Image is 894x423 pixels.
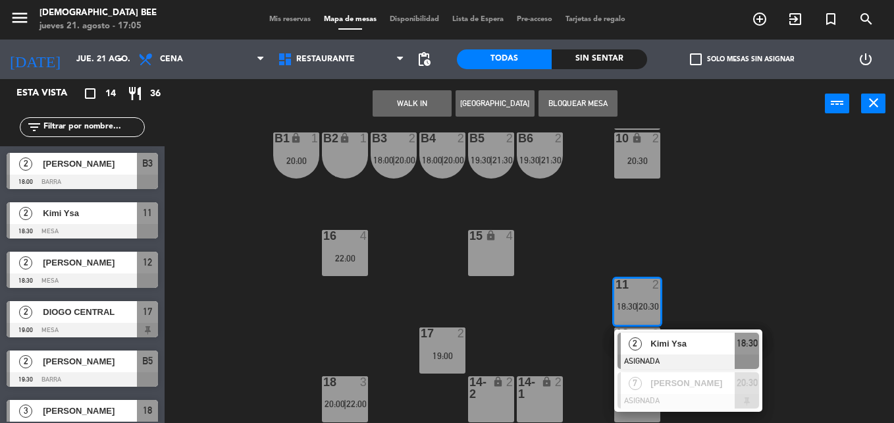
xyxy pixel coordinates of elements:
span: 12 [143,254,152,270]
div: 2 [506,376,514,388]
div: Esta vista [7,86,95,101]
div: 14-2 [469,376,470,400]
i: menu [10,8,30,28]
div: 10 [616,132,616,144]
span: | [636,301,639,312]
span: Restaurante [296,55,355,64]
i: power_settings_new [858,51,874,67]
span: 2 [19,157,32,171]
span: 20:00 [395,155,415,165]
div: B6 [518,132,519,144]
span: 3 [19,405,32,418]
span: 2 [19,306,32,319]
span: [PERSON_NAME] [43,354,137,368]
span: B5 [142,353,153,369]
i: restaurant [127,86,143,101]
div: Todas [457,49,552,69]
span: Mis reservas [263,16,317,23]
div: 15 [469,230,470,242]
span: Kimi Ysa [650,337,735,351]
input: Filtrar por nombre... [42,120,144,134]
div: 1 [311,132,319,144]
span: 2 [19,207,32,220]
div: 16 [323,230,324,242]
span: 18:00 [373,155,394,165]
i: power_input [829,95,845,111]
div: jueves 21. agosto - 17:05 [39,20,157,33]
div: B1 [275,132,275,144]
i: exit_to_app [787,11,803,27]
i: lock [290,132,302,144]
i: lock [485,230,496,241]
button: power_input [825,94,849,113]
i: lock [631,132,643,144]
div: 20:30 [614,156,660,165]
div: 4 [360,230,368,242]
span: 21:30 [492,155,513,165]
div: B5 [469,132,470,144]
span: DIOGO CENTRAL [43,305,137,319]
span: | [441,155,444,165]
span: Disponibilidad [383,16,446,23]
div: 2 [652,327,660,339]
span: 2 [629,337,642,351]
span: pending_actions [416,51,432,67]
span: [PERSON_NAME] [650,376,735,390]
span: 18:00 [422,155,442,165]
div: [DEMOGRAPHIC_DATA] Bee [39,7,157,20]
i: turned_in_not [823,11,839,27]
span: 18:30 [617,301,637,312]
span: | [490,155,492,165]
button: [GEOGRAPHIC_DATA] [456,90,535,117]
span: [PERSON_NAME] [43,157,137,171]
div: 2 [555,376,563,388]
span: 36 [150,86,161,101]
span: 2 [19,355,32,368]
span: B3 [142,155,153,171]
span: 18 [143,403,152,418]
span: | [344,399,346,409]
div: 19:00 [419,351,465,360]
span: 20:30 [639,301,659,312]
span: Pre-acceso [510,16,559,23]
span: 14 [105,86,116,101]
div: B2 [323,132,324,144]
div: 2 [555,132,563,144]
span: 20:30 [737,375,758,391]
span: 19:30 [519,155,540,165]
i: lock [492,376,504,387]
span: | [539,155,541,165]
div: 20:00 [273,156,319,165]
i: lock [339,132,350,144]
span: 19:30 [471,155,491,165]
label: Solo mesas sin asignar [690,53,794,65]
span: Kimi Ysa [43,206,137,220]
div: B3 [372,132,373,144]
span: 20:00 [325,399,345,409]
span: 22:00 [346,399,367,409]
div: 2 [506,132,514,144]
span: | [392,155,395,165]
span: Cena [160,55,183,64]
div: 18 [323,376,324,388]
div: 2 [458,132,465,144]
span: [PERSON_NAME] [43,256,137,269]
div: 22:00 [322,254,368,263]
div: 2 [652,132,660,144]
span: 21:30 [541,155,562,165]
button: menu [10,8,30,32]
span: Mapa de mesas [317,16,383,23]
div: 1 [360,132,368,144]
div: 3 [360,376,368,388]
span: check_box_outline_blank [690,53,702,65]
div: 4 [506,230,514,242]
span: 7 [629,377,642,390]
div: Sin sentar [552,49,646,69]
span: 18:30 [737,335,758,351]
span: [PERSON_NAME] [43,404,137,418]
i: add_circle_outline [752,11,768,27]
i: filter_list [26,119,42,135]
div: 14-1 [518,376,519,400]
